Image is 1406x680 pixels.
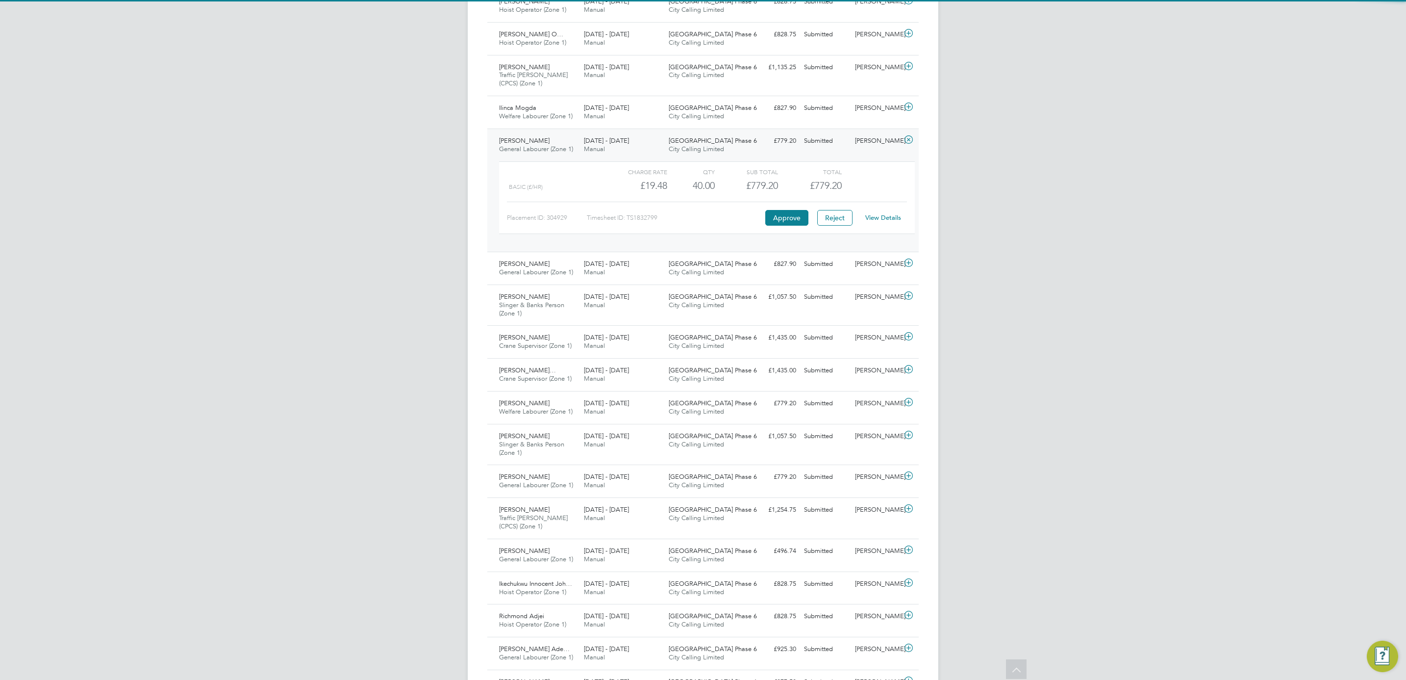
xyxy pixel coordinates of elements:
[499,653,573,661] span: General Labourer (Zone 1)
[817,210,853,226] button: Reject
[669,555,724,563] span: City Calling Limited
[749,289,800,305] div: £1,057.50
[669,481,724,489] span: City Calling Limited
[669,5,724,14] span: City Calling Limited
[584,112,605,120] span: Manual
[800,502,851,518] div: Submitted
[584,268,605,276] span: Manual
[584,136,629,145] span: [DATE] - [DATE]
[499,136,550,145] span: [PERSON_NAME]
[851,395,902,412] div: [PERSON_NAME]
[669,547,757,555] span: [GEOGRAPHIC_DATA] Phase 6
[749,100,800,116] div: £827.90
[499,514,568,530] span: Traffic [PERSON_NAME] (CPCS) (Zone 1)
[749,428,800,445] div: £1,057.50
[851,289,902,305] div: [PERSON_NAME]
[584,38,605,47] span: Manual
[669,514,724,522] span: City Calling Limited
[800,641,851,657] div: Submitted
[669,432,757,440] span: [GEOGRAPHIC_DATA] Phase 6
[499,374,572,383] span: Crane Supervisor (Zone 1)
[584,71,605,79] span: Manual
[499,407,573,416] span: Welfare Labourer (Zone 1)
[851,363,902,379] div: [PERSON_NAME]
[669,620,724,628] span: City Calling Limited
[851,576,902,592] div: [PERSON_NAME]
[800,428,851,445] div: Submitted
[800,133,851,149] div: Submitted
[800,100,851,116] div: Submitted
[669,612,757,620] span: [GEOGRAPHIC_DATA] Phase 6
[584,301,605,309] span: Manual
[669,341,724,350] span: City Calling Limited
[800,289,851,305] div: Submitted
[810,180,842,191] span: £779.20
[499,505,550,514] span: [PERSON_NAME]
[669,145,724,153] span: City Calling Limited
[669,63,757,71] span: [GEOGRAPHIC_DATA] Phase 6
[499,612,544,620] span: Richmond Adjei
[509,183,543,190] span: Basic (£/HR)
[765,210,808,226] button: Approve
[851,543,902,559] div: [PERSON_NAME]
[749,543,800,559] div: £496.74
[851,100,902,116] div: [PERSON_NAME]
[669,653,724,661] span: City Calling Limited
[499,5,566,14] span: Hoist Operator (Zone 1)
[749,363,800,379] div: £1,435.00
[499,440,564,457] span: Slinger & Banks Person (Zone 1)
[584,432,629,440] span: [DATE] - [DATE]
[749,133,800,149] div: £779.20
[749,469,800,485] div: £779.20
[669,645,757,653] span: [GEOGRAPHIC_DATA] Phase 6
[669,579,757,588] span: [GEOGRAPHIC_DATA] Phase 6
[667,178,715,194] div: 40.00
[584,555,605,563] span: Manual
[499,71,568,87] span: Traffic [PERSON_NAME] (CPCS) (Zone 1)
[669,112,724,120] span: City Calling Limited
[865,213,901,222] a: View Details
[669,440,724,448] span: City Calling Limited
[584,374,605,383] span: Manual
[499,268,573,276] span: General Labourer (Zone 1)
[584,612,629,620] span: [DATE] - [DATE]
[749,641,800,657] div: £925.30
[851,608,902,625] div: [PERSON_NAME]
[851,502,902,518] div: [PERSON_NAME]
[584,260,629,268] span: [DATE] - [DATE]
[669,30,757,38] span: [GEOGRAPHIC_DATA] Phase 6
[499,432,550,440] span: [PERSON_NAME]
[499,145,573,153] span: General Labourer (Zone 1)
[507,210,587,226] div: Placement ID: 304929
[851,26,902,43] div: [PERSON_NAME]
[584,104,629,112] span: [DATE] - [DATE]
[499,63,550,71] span: [PERSON_NAME]
[499,341,572,350] span: Crane Supervisor (Zone 1)
[499,547,550,555] span: [PERSON_NAME]
[499,620,566,628] span: Hoist Operator (Zone 1)
[499,30,563,38] span: [PERSON_NAME] O…
[851,133,902,149] div: [PERSON_NAME]
[669,301,724,309] span: City Calling Limited
[800,26,851,43] div: Submitted
[669,136,757,145] span: [GEOGRAPHIC_DATA] Phase 6
[749,395,800,412] div: £779.20
[499,260,550,268] span: [PERSON_NAME]
[499,588,566,596] span: Hoist Operator (Zone 1)
[851,59,902,76] div: [PERSON_NAME]
[584,292,629,301] span: [DATE] - [DATE]
[749,608,800,625] div: £828.75
[669,472,757,481] span: [GEOGRAPHIC_DATA] Phase 6
[800,469,851,485] div: Submitted
[584,399,629,407] span: [DATE] - [DATE]
[669,38,724,47] span: City Calling Limited
[851,428,902,445] div: [PERSON_NAME]
[715,166,778,178] div: Sub Total
[604,178,667,194] div: £19.48
[778,166,841,178] div: Total
[584,653,605,661] span: Manual
[584,481,605,489] span: Manual
[667,166,715,178] div: QTY
[499,645,570,653] span: [PERSON_NAME] Ade…
[584,366,629,374] span: [DATE] - [DATE]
